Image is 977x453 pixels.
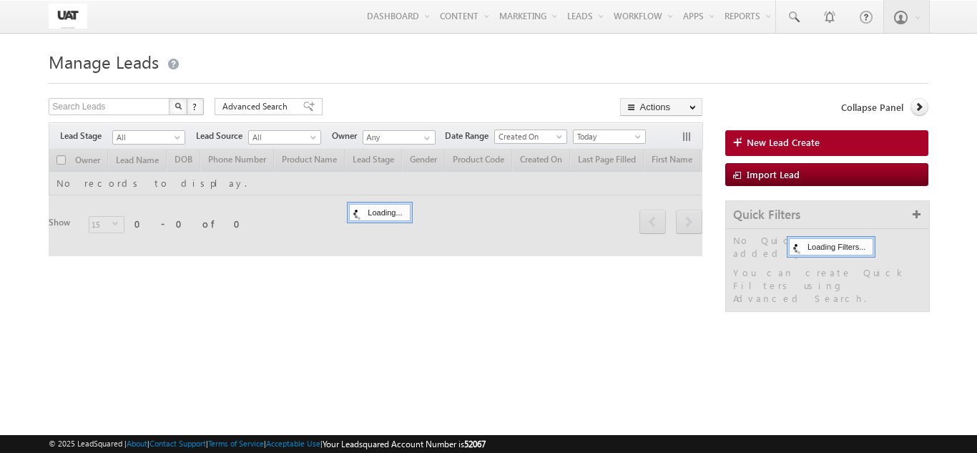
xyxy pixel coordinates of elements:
a: Created On [494,130,567,144]
span: Created On [495,130,563,143]
a: About [127,439,147,448]
div: Loading... [349,204,410,221]
a: Acceptable Use [266,439,320,448]
a: Terms of Service [208,439,264,448]
span: Collapse Panel [841,101,903,114]
img: Search [175,102,182,109]
span: © 2025 LeadSquared | | | | | [49,437,486,451]
a: All [248,130,321,145]
span: Lead Source [196,130,248,142]
button: Actions [620,98,702,116]
span: All [249,131,317,144]
span: New Lead Create [747,136,820,149]
span: Today [574,130,642,143]
a: All [112,130,185,145]
span: Your Leadsquared Account Number is [323,439,486,449]
span: ? [192,100,199,112]
img: Custom Logo [49,4,87,29]
a: New Lead Create [725,130,928,156]
button: ? [187,98,204,115]
span: Lead Stage [60,130,112,142]
span: Date Range [445,130,494,142]
span: Owner [332,130,363,142]
span: 52067 [464,439,486,449]
div: Loading Filters... [789,238,873,255]
a: Today [573,130,646,144]
span: Advanced Search [222,100,292,113]
span: Import Lead [747,168,800,180]
span: Manage Leads [49,50,159,73]
a: Contact Support [149,439,206,448]
a: Show All Items [416,131,434,145]
span: All [113,131,181,144]
input: Type to Search [363,130,436,145]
